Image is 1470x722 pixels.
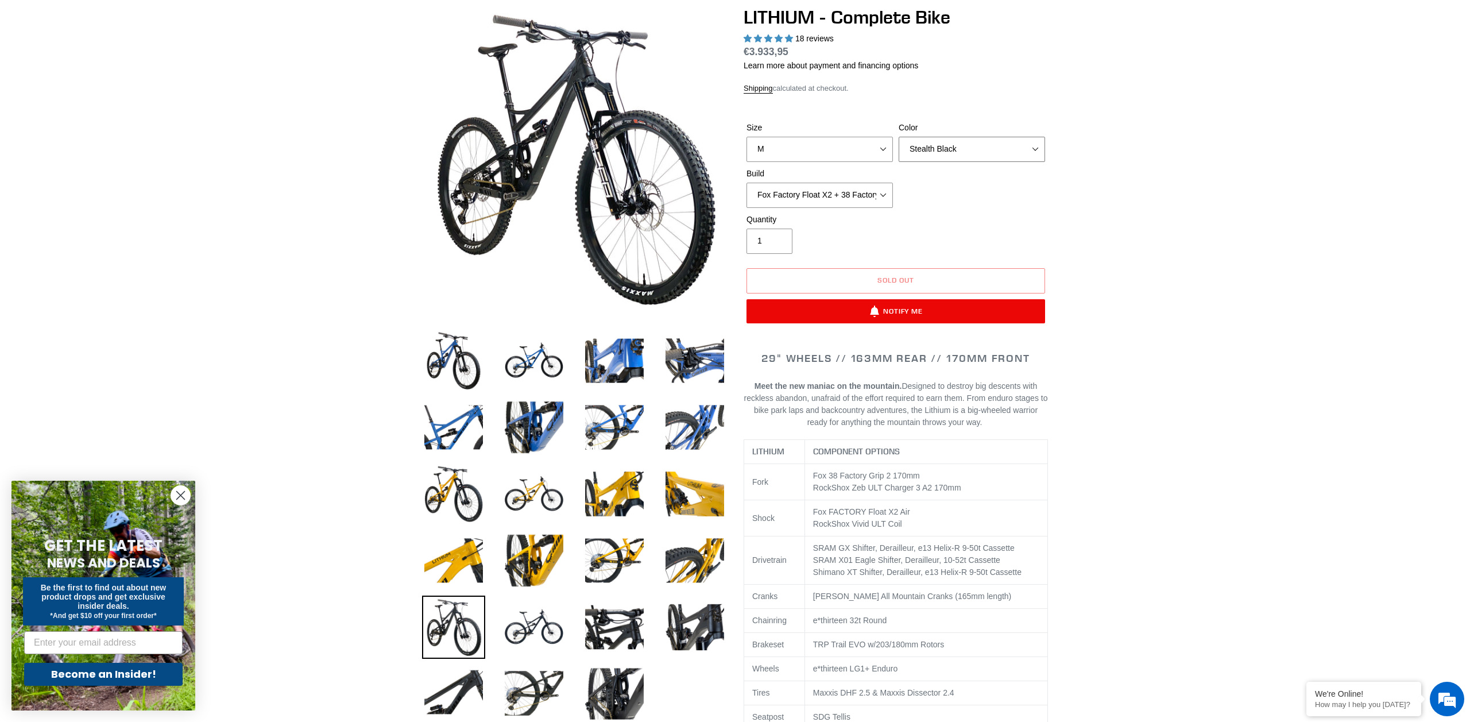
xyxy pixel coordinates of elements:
[47,554,160,572] span: NEWS AND DEALS
[744,61,918,70] a: Learn more about payment and financing options
[744,585,805,609] td: Cranks
[804,609,1047,633] td: e*thirteen 32t Round
[804,536,1047,585] td: SRAM GX Shifter, Derailleur, e13 Helix-R 9-50t Cassette SRAM X01 Eagle Shifter, Derailleur, 10-52...
[24,631,183,654] input: Enter your email address
[754,393,1048,427] span: From enduro stages to bike park laps and backcountry adventures, the Lithium is a big-wheeled war...
[44,535,163,556] span: GET THE LATEST
[188,6,216,33] div: Minimize live chat window
[877,276,914,284] span: Sold out
[746,214,893,226] label: Quantity
[744,381,1048,427] span: Designed to destroy big descents with reckless abandon, unafraid of the effort required to earn t...
[852,483,948,492] span: Zeb ULT Charger 3 A2 170
[804,464,1047,500] td: RockShox mm
[502,329,566,392] img: Load image into Gallery viewer, LITHIUM - Complete Bike
[422,329,485,392] img: Load image into Gallery viewer, LITHIUM - Complete Bike
[37,57,65,86] img: d_696896380_company_1647369064580_696896380
[744,46,788,57] span: €3.933,95
[761,352,1030,365] span: 29" WHEELS // 163mm REAR // 170mm FRONT
[804,500,1047,536] td: Fox FACTORY Float X2 Air RockShox Vivid ULT Coil
[6,314,219,354] textarea: Type your message and hit 'Enter'
[744,681,805,705] td: Tires
[67,145,158,261] span: We're online!
[422,462,485,526] img: Load image into Gallery viewer, LITHIUM - Complete Bike
[422,529,485,592] img: Load image into Gallery viewer, LITHIUM - Complete Bike
[663,462,726,526] img: Load image into Gallery viewer, LITHIUM - Complete Bike
[583,396,646,459] img: Load image into Gallery viewer, LITHIUM - Complete Bike
[804,633,1047,657] td: TRP Trail EVO w/203/180mm Rotors
[813,471,920,480] span: Fox 38 Factory Grip 2 170mm
[744,83,1048,94] div: calculated at checkout.
[744,34,795,43] span: 5.00 stars
[755,381,902,391] b: Meet the new maniac on the mountain.
[422,396,485,459] img: Load image into Gallery viewer, LITHIUM - Complete Bike
[746,168,893,180] label: Build
[583,596,646,659] img: Load image into Gallery viewer, LITHIUM - Complete Bike
[795,34,834,43] span: 18 reviews
[804,585,1047,609] td: [PERSON_NAME] All Mountain Cranks (165mm length)
[744,536,805,585] td: Drivetrain
[804,657,1047,681] td: e*thirteen LG1+ Enduro
[746,122,893,134] label: Size
[804,681,1047,705] td: Maxxis DHF 2.5 & Maxxis Dissector 2.4
[744,500,805,536] td: Shock
[744,633,805,657] td: Brakeset
[1315,689,1413,698] div: We're Online!
[171,485,191,505] button: Close dialog
[583,529,646,592] img: Load image into Gallery viewer, LITHIUM - Complete Bike
[1315,700,1413,709] p: How may I help you today?
[77,64,210,79] div: Chat with us now
[744,440,805,464] th: LITHIUM
[744,609,805,633] td: Chainring
[502,462,566,526] img: Load image into Gallery viewer, LITHIUM - Complete Bike
[980,418,982,427] span: .
[41,583,167,611] span: Be the first to find out about new product drops and get exclusive insider deals.
[583,329,646,392] img: Load image into Gallery viewer, LITHIUM - Complete Bike
[744,464,805,500] td: Fork
[746,268,1045,294] button: Sold out
[50,612,156,620] span: *And get $10 off your first order*
[663,396,726,459] img: Load image into Gallery viewer, LITHIUM - Complete Bike
[744,84,773,94] a: Shipping
[502,396,566,459] img: Load image into Gallery viewer, LITHIUM - Complete Bike
[663,329,726,392] img: Load image into Gallery viewer, LITHIUM - Complete Bike
[663,529,726,592] img: Load image into Gallery viewer, LITHIUM - Complete Bike
[502,596,566,659] img: Load image into Gallery viewer, LITHIUM - Complete Bike
[583,462,646,526] img: Load image into Gallery viewer, LITHIUM - Complete Bike
[744,657,805,681] td: Wheels
[24,663,183,686] button: Become an Insider!
[804,440,1047,464] th: COMPONENT OPTIONS
[13,63,30,80] div: Navigation go back
[899,122,1045,134] label: Color
[502,529,566,592] img: Load image into Gallery viewer, LITHIUM - Complete Bike
[663,596,726,659] img: Load image into Gallery viewer, LITHIUM - Complete Bike
[422,596,485,659] img: Load image into Gallery viewer, LITHIUM - Complete Bike
[746,299,1045,323] button: Notify Me
[744,6,1048,28] h1: LITHIUM - Complete Bike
